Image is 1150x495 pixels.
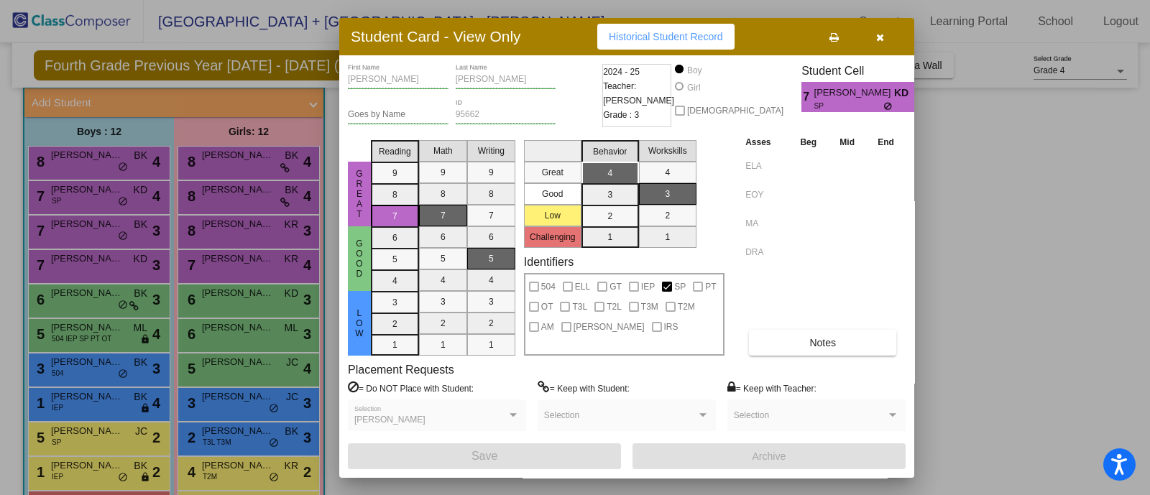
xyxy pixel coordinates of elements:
span: AM [541,318,554,336]
span: Historical Student Record [609,31,723,42]
span: [PERSON_NAME] [814,85,894,101]
span: Archive [753,450,786,462]
span: [DEMOGRAPHIC_DATA] [687,102,783,119]
span: Low [353,308,366,338]
input: assessment [745,155,785,177]
span: T3L [572,298,587,315]
span: IRS [664,318,678,336]
div: Girl [686,81,701,94]
span: SP [674,278,686,295]
input: assessment [745,184,785,205]
span: [PERSON_NAME] [574,318,645,336]
label: = Keep with Student: [538,381,630,395]
label: Identifiers [524,255,574,269]
span: 7 [801,88,814,106]
button: Notes [749,330,896,356]
th: Asses [742,134,788,150]
span: Save [471,450,497,462]
th: Mid [828,134,866,150]
input: assessment [745,241,785,263]
span: ELL [575,278,590,295]
span: OT [541,298,553,315]
span: Teacher: [PERSON_NAME] [603,79,674,108]
span: IEP [641,278,655,295]
span: PT [705,278,716,295]
span: T2L [607,298,622,315]
span: Notes [809,337,836,348]
label: = Keep with Teacher: [727,381,816,395]
div: Boy [686,64,702,77]
span: Great [353,169,366,219]
h3: Student Cell [801,64,926,78]
span: T2M [678,298,695,315]
span: Good [353,239,366,279]
span: [PERSON_NAME] [354,415,425,425]
span: 2024 - 25 [603,65,640,79]
span: SP [814,101,884,111]
button: Archive [632,443,906,469]
span: 4 [914,88,926,106]
input: goes by name [348,110,448,120]
label: = Do NOT Place with Student: [348,381,474,395]
th: Beg [788,134,828,150]
input: Enter ID [456,110,556,120]
span: GT [609,278,622,295]
span: Grade : 3 [603,108,639,122]
th: End [866,134,906,150]
input: assessment [745,213,785,234]
span: KD [894,85,914,101]
span: 504 [541,278,556,295]
button: Historical Student Record [597,24,735,50]
span: T3M [641,298,658,315]
h3: Student Card - View Only [351,27,521,45]
label: Placement Requests [348,363,454,376]
button: Save [348,443,621,469]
